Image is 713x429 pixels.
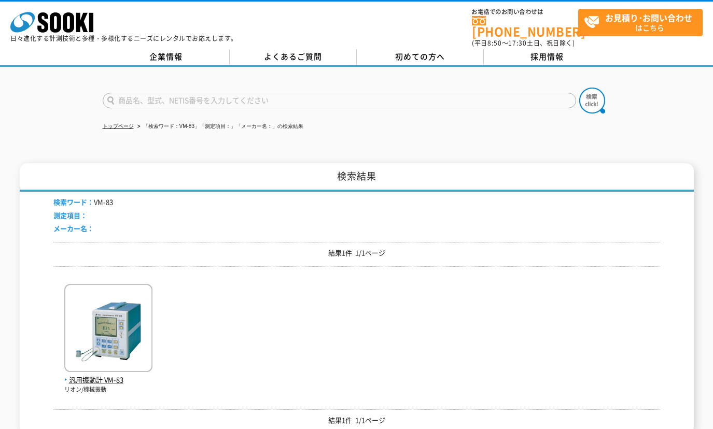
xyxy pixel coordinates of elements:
[103,123,134,129] a: トップページ
[103,93,576,108] input: 商品名、型式、NETIS番号を入力してください
[508,38,527,48] span: 17:30
[579,88,605,113] img: btn_search.png
[487,38,502,48] span: 8:50
[357,49,484,65] a: 初めての方へ
[64,284,152,375] img: VM-83
[53,415,660,426] p: 結果1件 1/1ページ
[64,364,152,385] a: 汎用振動計 VM-83
[64,385,152,394] p: リオン/機械振動
[103,49,230,65] a: 企業情報
[53,210,87,220] span: 測定項目：
[395,51,445,62] span: 初めての方へ
[472,16,578,37] a: [PHONE_NUMBER]
[64,375,152,385] span: 汎用振動計 VM-83
[53,223,94,233] span: メーカー名：
[484,49,611,65] a: 採用情報
[578,9,703,36] a: お見積り･お問い合わせはこちら
[472,38,575,48] span: (平日 ～ 土日、祝日除く)
[605,11,692,24] strong: お見積り･お問い合わせ
[472,9,578,15] span: お電話でのお問い合わせは
[10,35,237,41] p: 日々進化する計測技術と多種・多様化するニーズにレンタルでお応えします。
[20,163,694,192] h1: 検索結果
[135,121,303,132] li: 「検索ワード：VM-83」「測定項目：」「メーカー名：」の検索結果
[53,197,113,208] li: VM-83
[584,9,702,35] span: はこちら
[230,49,357,65] a: よくあるご質問
[53,248,660,259] p: 結果1件 1/1ページ
[53,197,94,207] span: 検索ワード：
